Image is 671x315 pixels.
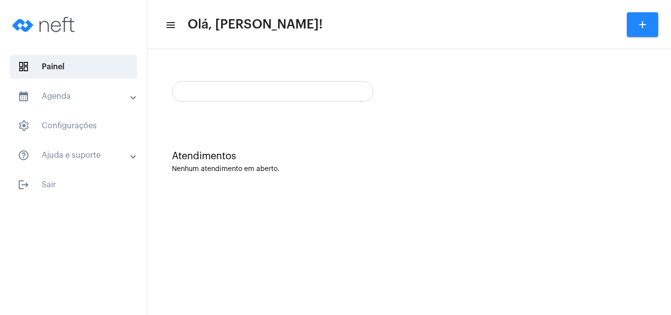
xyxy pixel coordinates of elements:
[18,90,29,102] mat-icon: sidenav icon
[18,120,29,132] span: sidenav icon
[18,61,29,73] span: sidenav icon
[18,149,29,161] mat-icon: sidenav icon
[18,149,131,161] mat-panel-title: Ajuda e suporte
[172,166,646,173] div: Nenhum atendimento em aberto.
[18,179,29,191] mat-icon: sidenav icon
[18,90,131,102] mat-panel-title: Agenda
[637,19,648,30] mat-icon: add
[188,17,323,32] span: Olá, [PERSON_NAME]!
[10,173,137,197] span: Sair
[165,19,175,31] mat-icon: sidenav icon
[172,151,646,162] div: Atendimentos
[8,5,82,44] img: logo-neft-novo-2.png
[10,114,137,138] span: Configurações
[6,85,147,108] mat-expansion-panel-header: sidenav iconAgenda
[10,55,137,79] span: Painel
[6,143,147,167] mat-expansion-panel-header: sidenav iconAjuda e suporte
